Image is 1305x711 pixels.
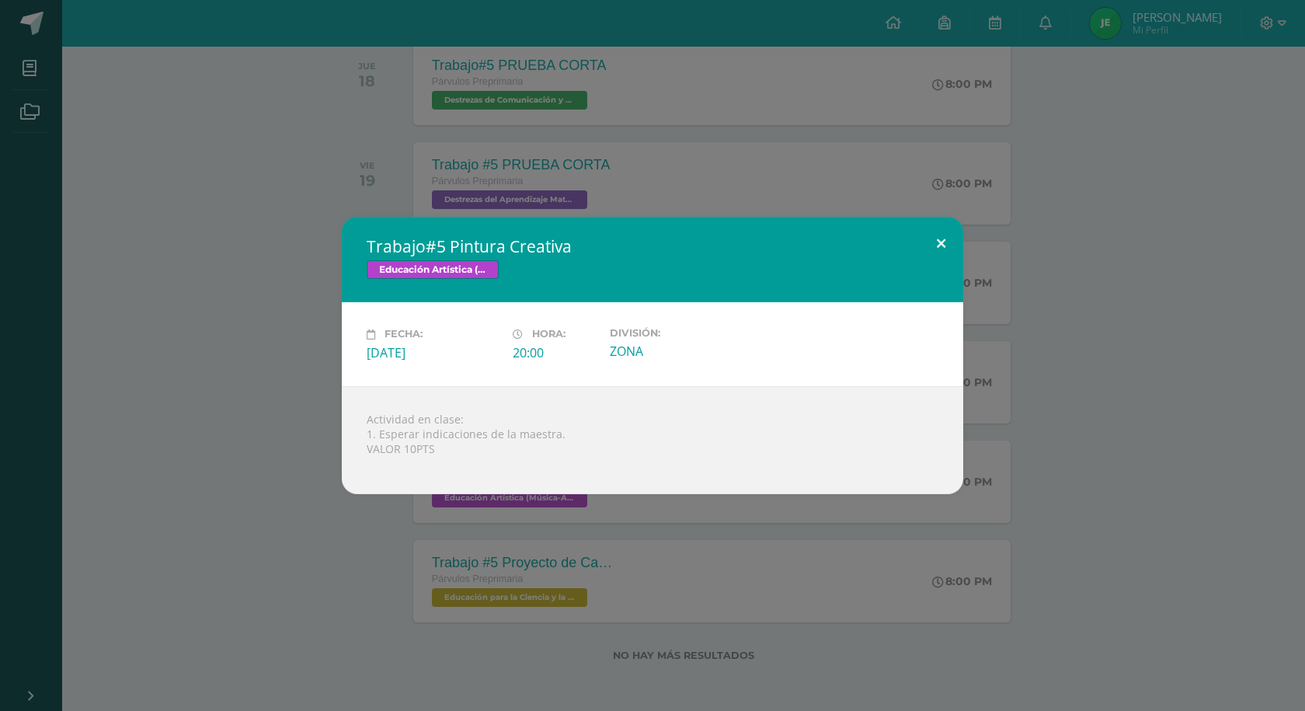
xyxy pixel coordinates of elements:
[610,343,743,360] div: ZONA
[513,344,597,361] div: 20:00
[367,260,499,279] span: Educación Artística (Música-Artes Visuales)
[919,217,963,270] button: Close (Esc)
[532,329,565,340] span: Hora:
[610,327,743,339] label: División:
[385,329,423,340] span: Fecha:
[367,344,500,361] div: [DATE]
[367,235,938,257] h2: Trabajo#5 Pintura Creativa
[342,386,963,494] div: Actividad en clase: 1. Esperar indicaciones de la maestra. VALOR 10PTS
